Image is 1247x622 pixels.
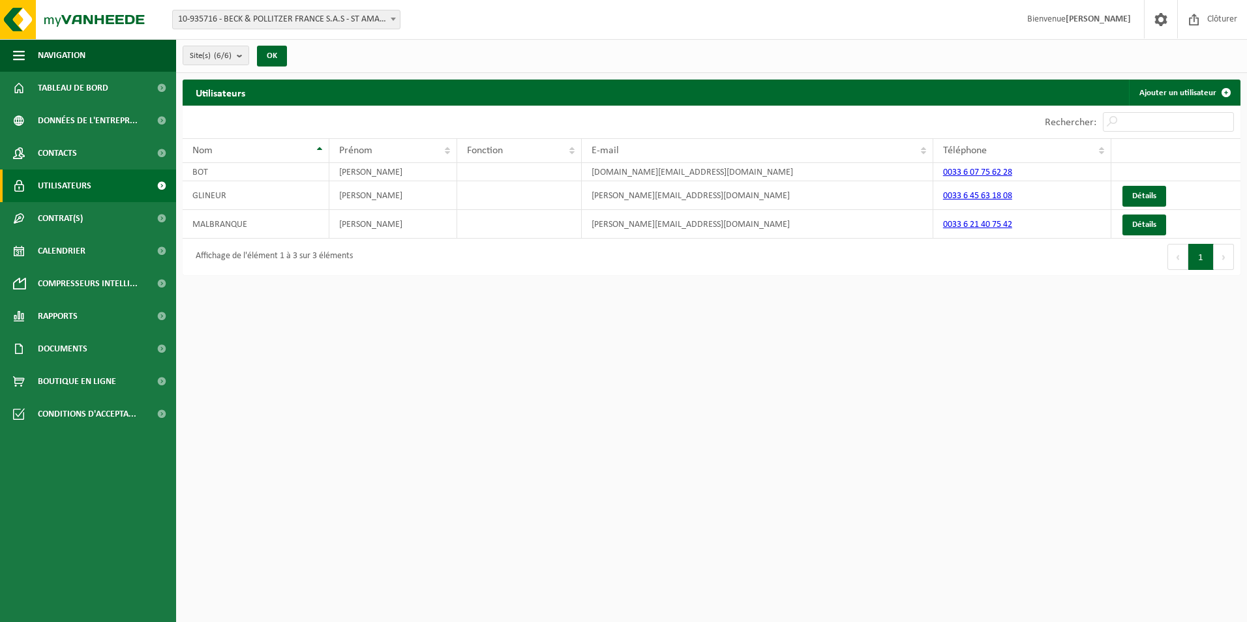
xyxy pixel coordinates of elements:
[592,145,619,156] span: E-mail
[189,245,353,269] div: Affichage de l'élément 1 à 3 sur 3 éléments
[943,220,1012,230] a: 0033 6 21 40 75 42
[192,145,213,156] span: Nom
[943,145,987,156] span: Téléphone
[1122,186,1166,207] a: Détails
[38,267,138,300] span: Compresseurs intelli...
[183,80,258,105] h2: Utilisateurs
[172,10,400,29] span: 10-935716 - BECK & POLLITZER FRANCE S.A.S - ST AMAND LES EAUX
[38,365,116,398] span: Boutique en ligne
[943,191,1012,201] a: 0033 6 45 63 18 08
[329,163,457,181] td: [PERSON_NAME]
[1066,14,1131,24] strong: [PERSON_NAME]
[38,398,136,430] span: Conditions d'accepta...
[1214,244,1234,270] button: Next
[1188,244,1214,270] button: 1
[1129,80,1239,106] a: Ajouter un utilisateur
[582,181,933,210] td: [PERSON_NAME][EMAIL_ADDRESS][DOMAIN_NAME]
[1122,215,1166,235] a: Détails
[38,202,83,235] span: Contrat(s)
[1167,244,1188,270] button: Previous
[38,39,85,72] span: Navigation
[467,145,503,156] span: Fonction
[38,333,87,365] span: Documents
[582,163,933,181] td: [DOMAIN_NAME][EMAIL_ADDRESS][DOMAIN_NAME]
[1045,117,1096,128] label: Rechercher:
[38,300,78,333] span: Rapports
[38,170,91,202] span: Utilisateurs
[943,168,1012,177] a: 0033 6 07 75 62 28
[257,46,287,67] button: OK
[38,137,77,170] span: Contacts
[183,46,249,65] button: Site(s)(6/6)
[582,210,933,239] td: [PERSON_NAME][EMAIL_ADDRESS][DOMAIN_NAME]
[173,10,400,29] span: 10-935716 - BECK & POLLITZER FRANCE S.A.S - ST AMAND LES EAUX
[183,210,329,239] td: MALBRANQUE
[38,72,108,104] span: Tableau de bord
[329,210,457,239] td: [PERSON_NAME]
[183,163,329,181] td: BOT
[190,46,232,66] span: Site(s)
[339,145,372,156] span: Prénom
[214,52,232,60] count: (6/6)
[183,181,329,210] td: GLINEUR
[329,181,457,210] td: [PERSON_NAME]
[38,104,138,137] span: Données de l'entrepr...
[38,235,85,267] span: Calendrier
